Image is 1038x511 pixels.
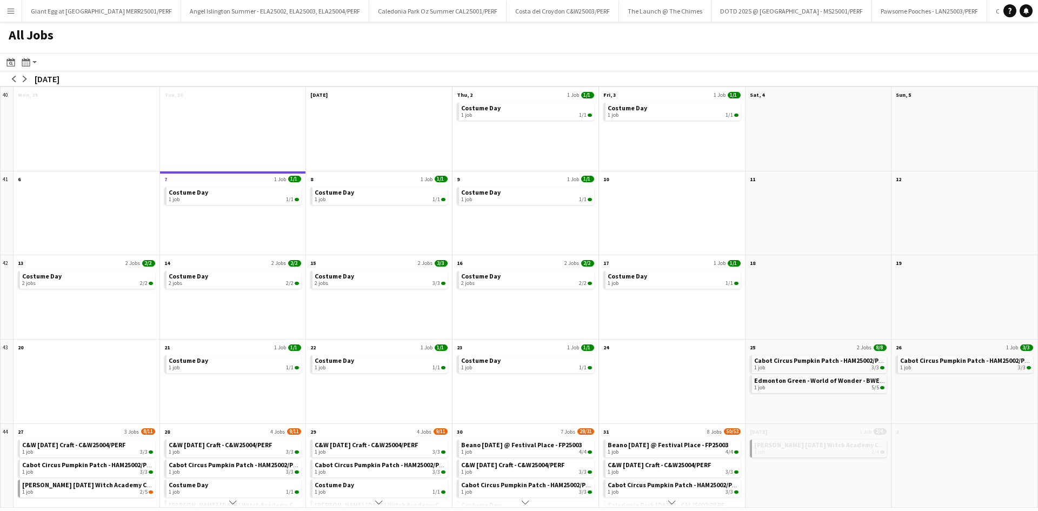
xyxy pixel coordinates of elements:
[754,355,885,371] a: Cabot Circus Pumpkin Patch - HAM25002/PERF1 job3/3
[608,440,738,455] a: Beano [DATE] @ Festival Place - FP250031 job4/4
[608,460,738,475] a: C&W [DATE] Craft - C&W25004/PERF1 job3/3
[900,355,1031,371] a: Cabot Circus Pumpkin Patch - HAM25002/PERF1 job3/3
[880,366,884,369] span: 3/3
[860,428,871,435] span: 1 Job
[315,187,445,203] a: Costume Day1 job1/1
[579,364,587,371] span: 1/1
[421,344,432,351] span: 1 Job
[726,489,733,495] span: 3/3
[461,440,592,455] a: Beano [DATE] @ Festival Place - FP250031 job4/4
[579,469,587,475] span: 3/3
[874,428,887,435] span: 2/4
[461,271,592,287] a: Costume Day2 jobs2/2
[619,1,711,22] button: The Launch @ The Chimes
[18,344,23,351] span: 20
[750,260,755,267] span: 18
[608,272,647,280] span: Costume Day
[461,364,472,371] span: 1 job
[169,280,182,287] span: 2 jobs
[579,489,587,495] span: 3/3
[169,461,304,469] span: Cabot Circus Pumpkin Patch - HAM25002/PERF
[441,198,445,201] span: 1/1
[315,461,450,469] span: Cabot Circus Pumpkin Patch - HAM25002/PERF
[441,450,445,454] span: 3/3
[603,344,609,351] span: 24
[441,470,445,474] span: 3/3
[315,441,418,449] span: C&W Halloween Craft - C&W25004/PERF
[315,469,325,475] span: 1 job
[608,449,618,455] span: 1 job
[22,469,33,475] span: 1 job
[441,490,445,494] span: 1/1
[608,480,738,495] a: Cabot Circus Pumpkin Patch - HAM25002/PERF1 job3/3
[441,366,445,369] span: 1/1
[726,469,733,475] span: 3/3
[169,196,179,203] span: 1 job
[315,196,325,203] span: 1 job
[295,470,299,474] span: 3/3
[588,198,592,201] span: 1/1
[22,271,153,287] a: Costume Day2 jobs2/2
[734,282,738,285] span: 1/1
[417,428,431,435] span: 4 Jobs
[169,364,179,371] span: 1 job
[461,355,592,371] a: Costume Day1 job1/1
[608,441,728,449] span: Beano Halloween @ Festival Place - FP25003
[286,364,294,371] span: 1/1
[22,280,36,287] span: 2 jobs
[22,480,153,495] a: [PERSON_NAME] [DATE] Witch Academy CRIB25003/PERF1 job2/5
[432,196,440,203] span: 1/1
[1,255,14,340] div: 42
[608,280,618,287] span: 1 job
[754,449,765,455] span: 1 job
[726,449,733,455] span: 4/4
[734,114,738,117] span: 1/1
[169,441,272,449] span: C&W Halloween Craft - C&W25004/PERF
[567,176,579,183] span: 1 Job
[169,356,208,364] span: Costume Day
[461,196,472,203] span: 1 job
[754,364,765,371] span: 1 job
[140,469,148,475] span: 3/3
[432,489,440,495] span: 1/1
[315,356,354,364] span: Costume Day
[421,176,432,183] span: 1 Job
[561,428,575,435] span: 7 Jobs
[315,355,445,371] a: Costume Day1 job1/1
[125,260,140,267] span: 2 Jobs
[286,280,294,287] span: 2/2
[142,260,155,267] span: 2/2
[728,92,741,98] span: 1/1
[169,188,208,196] span: Costume Day
[369,1,507,22] button: Caledonia Park Oz Summer CAL25001/PERF
[315,364,325,371] span: 1 job
[724,428,741,435] span: 50/53
[461,489,472,495] span: 1 job
[295,450,299,454] span: 3/3
[754,376,917,384] span: Edmonton Green - World of Wonder - BWED25001/PERF
[734,450,738,454] span: 4/4
[22,441,125,449] span: C&W Halloween Craft - C&W25004/PERF
[461,481,596,489] span: Cabot Circus Pumpkin Patch - HAM25002/PERF
[750,91,764,98] span: Sat, 4
[169,460,300,475] a: Cabot Circus Pumpkin Patch - HAM25002/PERF1 job3/3
[287,428,301,435] span: 9/11
[857,344,871,351] span: 2 Jobs
[149,470,153,474] span: 3/3
[874,344,887,351] span: 8/8
[588,114,592,117] span: 1/1
[577,428,594,435] span: 29/31
[871,364,879,371] span: 3/3
[434,428,448,435] span: 9/11
[567,344,579,351] span: 1 Job
[141,428,155,435] span: 8/11
[900,364,911,371] span: 1 job
[18,176,21,183] span: 6
[435,344,448,351] span: 1/1
[608,489,618,495] span: 1 job
[1,171,14,256] div: 41
[18,260,23,267] span: 13
[315,449,325,455] span: 1 job
[581,92,594,98] span: 1/1
[896,176,901,183] span: 12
